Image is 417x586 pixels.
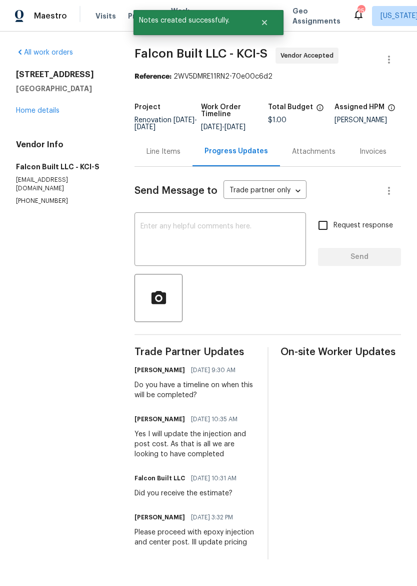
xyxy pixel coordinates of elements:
b: Reference: [134,73,171,80]
span: [DATE] 10:31 AM [191,473,236,483]
h5: [GEOGRAPHIC_DATA] [16,84,110,94]
h2: [STREET_ADDRESS] [16,70,110,80]
span: Work Orders [171,6,196,26]
div: Please proceed with epoxy injection and center post. Ill update pricing [134,527,255,547]
span: Projects [128,11,159,21]
div: Attachments [292,147,335,157]
span: Geo Assignments [292,6,340,26]
h5: Total Budget [268,104,313,111]
span: [DATE] 3:32 PM [191,512,233,522]
span: [DATE] 9:30 AM [191,365,235,375]
span: Request response [333,220,393,231]
span: Renovation [134,117,197,131]
div: 25 [357,6,364,16]
span: The total cost of line items that have been proposed by Opendoor. This sum includes line items th... [316,104,324,117]
div: Yes I will update the injection and post cost. As that is all we are looking to have completed [134,429,255,459]
h6: [PERSON_NAME] [134,512,185,522]
h6: Falcon Built LLC [134,473,185,483]
span: - [134,117,197,131]
button: Close [248,13,281,33]
h6: [PERSON_NAME] [134,414,185,424]
span: Falcon Built LLC - KCI-S [134,48,267,60]
div: Progress Updates [204,146,268,156]
span: Send Message to [134,186,217,196]
a: All work orders [16,49,73,56]
div: Did you receive the estimate? [134,488,242,498]
h5: Work Order Timeline [201,104,267,118]
span: [DATE] 10:35 AM [191,414,237,424]
h5: Project [134,104,160,111]
span: Vendor Accepted [280,51,337,61]
div: Do you have a timeline on when this will be completed? [134,380,255,400]
h6: [PERSON_NAME] [134,365,185,375]
a: Home details [16,107,59,114]
div: 2WV5DMRE11RN2-70e00c6d2 [134,72,401,82]
span: On-site Worker Updates [280,347,401,357]
span: The hpm assigned to this work order. [387,104,395,117]
span: [DATE] [201,124,222,131]
h5: Falcon Built LLC - KCI-S [16,162,110,172]
div: Invoices [359,147,386,157]
div: [PERSON_NAME] [334,117,401,124]
span: [DATE] [134,124,155,131]
h4: Vendor Info [16,140,110,150]
span: Visits [95,11,116,21]
span: [DATE] [224,124,245,131]
span: [DATE] [173,117,194,124]
p: [PHONE_NUMBER] [16,197,110,205]
span: Maestro [34,11,67,21]
span: Notes created successfully. [133,10,248,31]
span: $1.00 [268,117,286,124]
div: Line Items [146,147,180,157]
div: Trade partner only [223,183,306,199]
span: - [201,124,245,131]
p: [EMAIL_ADDRESS][DOMAIN_NAME] [16,176,110,193]
span: Trade Partner Updates [134,347,255,357]
h5: Assigned HPM [334,104,384,111]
